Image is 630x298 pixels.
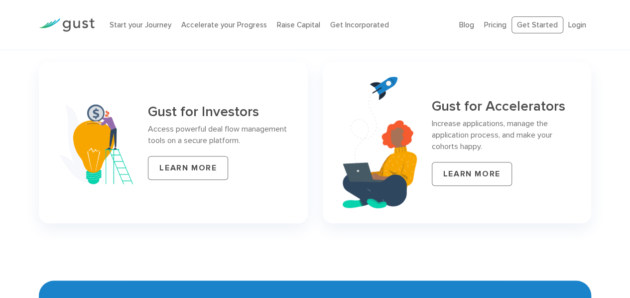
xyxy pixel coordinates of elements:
h3: Gust for Investors [148,105,287,120]
a: Accelerate your Progress [181,20,267,29]
a: Pricing [484,20,506,29]
img: Investor [59,101,133,184]
a: Login [568,20,586,29]
img: Accelerators [343,77,417,208]
a: Raise Capital [277,20,320,29]
a: Start your Journey [110,20,171,29]
p: Increase applications, manage the application process, and make your cohorts happy. [432,118,571,152]
a: LEARN MORE [432,162,512,186]
a: Get Incorporated [330,20,389,29]
a: LEARN MORE [148,156,228,180]
p: Access powerful deal flow management tools on a secure platform. [148,123,287,146]
a: Blog [459,20,474,29]
a: Get Started [511,16,563,34]
h3: Gust for Accelerators [432,99,571,115]
img: Gust Logo [39,18,95,32]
